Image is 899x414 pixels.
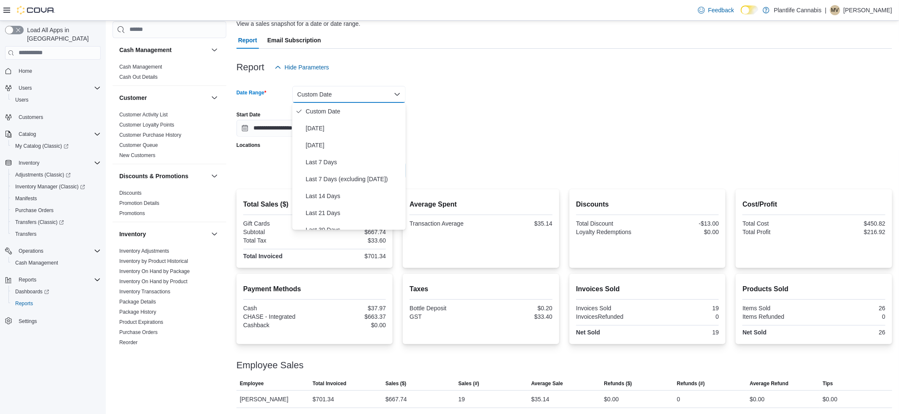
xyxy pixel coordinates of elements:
button: Operations [15,246,47,256]
h2: Products Sold [742,284,885,294]
div: CHASE - Integrated [243,313,313,320]
div: $667.74 [316,229,386,235]
span: Cash Management [15,259,58,266]
div: $0.00 [649,229,719,235]
div: 19 [649,305,719,312]
div: 26 [816,305,885,312]
img: Cova [17,6,55,14]
span: Users [15,83,101,93]
p: [PERSON_NAME] [844,5,892,15]
button: Discounts & Promotions [119,172,208,180]
a: Inventory by Product Historical [119,258,188,264]
button: Users [15,83,35,93]
div: 19 [649,329,719,336]
span: Last 7 Days [306,157,402,167]
span: Operations [19,248,44,254]
span: Sales ($) [385,380,406,387]
div: $35.14 [531,394,550,404]
button: Operations [2,245,104,257]
a: Purchase Orders [119,329,158,335]
button: Custom Date [292,86,406,103]
div: View a sales snapshot for a date or date range. [236,19,360,28]
span: Home [15,66,101,76]
div: Bottle Deposit [410,305,479,312]
h2: Taxes [410,284,553,294]
button: Manifests [8,193,104,204]
h2: Cost/Profit [742,199,885,210]
a: Inventory Manager (Classic) [8,181,104,193]
button: Inventory [15,158,43,168]
a: Inventory Manager (Classic) [12,182,88,192]
div: Gift Cards [243,220,313,227]
span: Operations [15,246,101,256]
span: Inventory [15,158,101,168]
span: Reports [15,275,101,285]
div: Invoices Sold [576,305,646,312]
button: Customer [209,93,220,103]
span: Cash Management [119,63,162,70]
a: New Customers [119,152,155,158]
h3: Report [236,62,264,72]
input: Dark Mode [741,6,759,14]
a: My Catalog (Classic) [12,141,72,151]
a: Inventory Adjustments [119,248,169,254]
h3: Inventory [119,230,146,238]
div: Discounts & Promotions [113,188,226,222]
button: Customers [2,111,104,123]
span: Last 30 Days [306,225,402,235]
span: My Catalog (Classic) [15,143,69,149]
strong: Net Sold [742,329,767,336]
button: Purchase Orders [8,204,104,216]
button: Inventory [209,229,220,239]
div: $0.20 [483,305,553,312]
div: Total Profit [742,229,812,235]
h2: Total Sales ($) [243,199,386,210]
h3: Employee Sales [236,360,304,370]
a: Package Details [119,299,156,305]
div: $33.60 [316,237,386,244]
span: Reports [12,298,101,309]
div: Subtotal [243,229,313,235]
div: 19 [458,394,465,404]
span: [DATE] [306,123,402,133]
a: Settings [15,316,40,326]
a: Feedback [695,2,737,19]
a: Package History [119,309,156,315]
div: Total Tax [243,237,313,244]
span: Catalog [15,129,101,139]
a: Product Expirations [119,319,163,325]
span: Settings [15,315,101,326]
span: Cash Management [12,258,101,268]
div: $37.97 [316,305,386,312]
h2: Invoices Sold [576,284,719,294]
div: $667.74 [385,394,407,404]
span: Reorder [119,339,137,346]
h2: Discounts [576,199,719,210]
span: Package Details [119,298,156,305]
span: Email Subscription [267,32,321,49]
a: Customer Loyalty Points [119,122,174,128]
span: Transfers (Classic) [12,217,101,227]
h2: Average Spent [410,199,553,210]
a: Customer Queue [119,142,158,148]
span: Manifests [12,193,101,204]
a: Customers [15,112,47,122]
button: Home [2,65,104,77]
div: Items Sold [742,305,812,312]
a: Transfers [12,229,40,239]
strong: Net Sold [576,329,600,336]
span: Adjustments (Classic) [12,170,101,180]
div: 0 [677,394,680,404]
div: $216.92 [816,229,885,235]
span: Sales (#) [458,380,479,387]
span: Inventory Manager (Classic) [12,182,101,192]
button: Settings [2,315,104,327]
span: Customers [19,114,43,121]
a: Cash Out Details [119,74,158,80]
a: Home [15,66,36,76]
span: Dashboards [15,288,49,295]
a: Transfers (Classic) [12,217,67,227]
button: Catalog [15,129,39,139]
div: Loyalty Redemptions [576,229,646,235]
